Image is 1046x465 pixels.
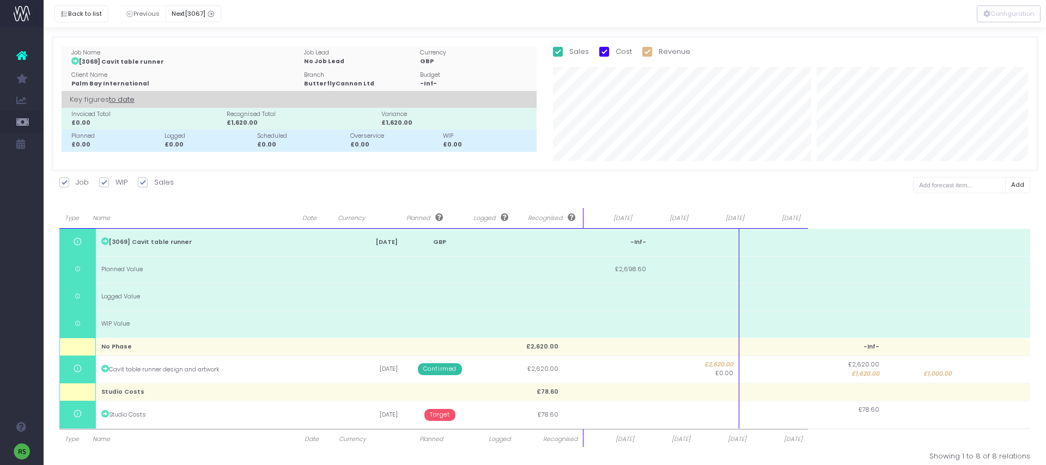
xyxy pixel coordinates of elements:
[71,79,299,88] div: Palm Bay International
[96,356,338,383] td: Cavit table runner design and artwork
[65,214,80,223] span: Type
[420,57,532,66] div: GBP
[165,132,253,140] div: Logged
[564,256,652,283] td: £2,698.60
[338,229,403,256] td: [DATE]
[715,369,733,378] span: £0.00
[96,383,338,401] td: Studio Costs
[96,310,338,338] td: WIP Value
[403,229,476,256] td: GBP
[257,132,346,140] div: Scheduled
[279,435,319,444] span: Date
[59,177,89,188] label: Job
[386,435,443,444] span: Planned
[977,5,1041,22] div: Vertical button group
[757,214,800,223] span: [DATE]
[165,140,253,149] div: £0.00
[1005,177,1031,194] button: Add
[420,79,532,88] div: -Inf-
[65,435,82,444] span: Type
[645,214,688,223] span: [DATE]
[71,57,299,66] div: [3069] Cavit table runner
[642,46,690,57] label: Revenue
[304,48,416,57] div: Job Lead
[99,177,127,188] label: WIP
[443,140,532,149] div: £0.00
[381,110,532,119] div: Variance
[71,71,299,79] div: Client Name
[420,71,532,79] div: Budget
[476,356,564,383] td: £2,620.00
[521,435,577,444] span: Recognised
[454,213,508,223] span: Logged
[71,48,299,57] div: Job Name
[476,401,564,429] td: £78.60
[71,119,222,127] div: £0.00
[120,5,166,22] button: Previous
[350,140,439,149] div: £0.00
[71,132,160,140] div: Planned
[304,79,416,88] div: ButterflyCannon Ltd
[599,46,632,57] label: Cost
[350,132,439,140] div: Overservice
[338,401,403,429] td: [DATE]
[923,370,952,378] span: £1,000.00
[71,140,160,149] div: £0.00
[476,383,564,401] td: £78.60
[138,177,174,188] label: Sales
[553,451,1030,462] div: Showing 1 to 8 of 8 relations
[848,360,879,369] span: £2,620.00
[701,435,746,444] span: [DATE]
[454,435,510,444] span: Logged
[418,363,462,375] span: Confirmed
[96,338,338,356] td: No Phase
[70,91,135,108] span: Key figures
[96,256,338,283] td: Planned Value
[913,177,1006,194] input: Add forecast item...
[166,5,221,22] button: Next[3067]
[521,213,575,223] span: Recognised
[381,119,532,127] div: £1,620.00
[701,214,744,223] span: [DATE]
[304,57,416,66] div: No Job Lead
[388,213,443,223] span: Planned
[657,360,733,369] span: £2,620.00
[330,214,373,223] span: Currency
[96,229,338,256] td: [3069] Cavit table runner
[330,435,375,444] span: Currency
[227,119,377,127] div: £1,620.00
[279,214,317,223] span: Date
[977,5,1041,22] button: Configuration
[863,342,879,351] span: -Inf-
[185,9,205,19] span: [3067]
[227,110,377,119] div: Recognised Total
[96,401,338,429] td: Studio Costs
[93,214,266,223] span: Name
[420,48,532,57] div: Currency
[443,132,532,140] div: WIP
[476,338,564,356] td: £2,620.00
[424,409,455,421] span: Target
[71,110,222,119] div: Invoiced Total
[645,435,690,444] span: [DATE]
[257,140,346,149] div: £0.00
[14,443,30,460] img: images/default_profile_image.png
[564,229,652,256] td: -Inf-
[96,283,338,310] td: Logged Value
[93,435,268,444] span: Name
[338,356,403,383] td: [DATE]
[859,406,879,414] span: £78.60
[589,214,632,223] span: [DATE]
[304,71,416,79] div: Branch
[109,93,135,107] span: to date
[757,435,802,444] span: [DATE]
[54,5,108,22] button: Back to list
[553,46,589,57] label: Sales
[589,435,634,444] span: [DATE]
[852,370,879,378] span: £1,620.00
